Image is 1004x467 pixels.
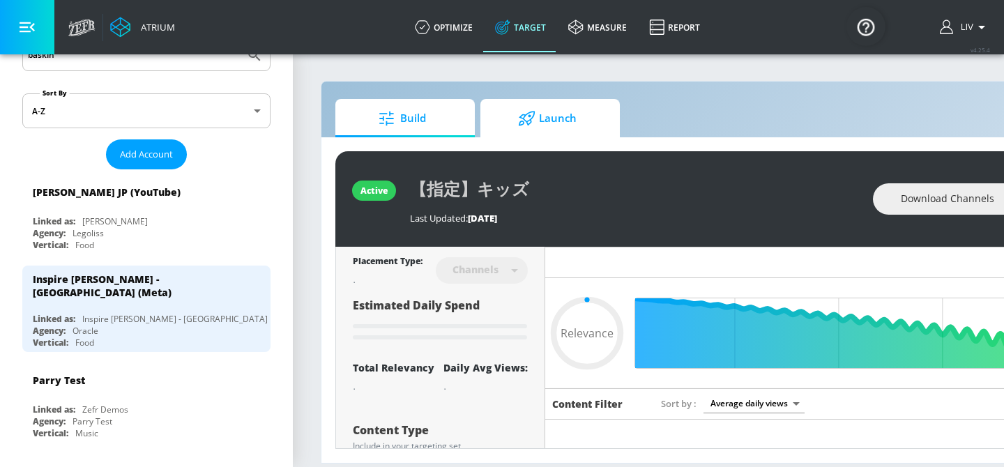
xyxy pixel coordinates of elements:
div: Estimated Daily Spend [353,298,528,344]
h6: Content Filter [552,397,623,411]
span: Launch [494,102,600,135]
div: A-Z [22,93,271,128]
div: Vertical: [33,239,68,251]
button: Add Account [106,139,187,169]
div: Legoliss [73,227,104,239]
span: Add Account [120,146,173,162]
div: active [360,185,388,197]
div: Oracle [73,325,98,337]
div: Daily Avg Views: [443,361,528,374]
a: optimize [404,2,484,52]
div: Last Updated: [410,212,859,224]
div: Include in your targeting set [353,442,528,450]
div: [PERSON_NAME] JP (YouTube)Linked as:[PERSON_NAME]Agency:LegolissVertical:Food [22,175,271,254]
div: Parry TestLinked as:Zefr DemosAgency:Parry TestVertical:Music [22,363,271,443]
div: [PERSON_NAME] JP (YouTube) [33,185,181,199]
div: Inspire [PERSON_NAME] - [GEOGRAPHIC_DATA] (Meta)Linked as:Inspire [PERSON_NAME] - [GEOGRAPHIC_DAT... [22,266,271,352]
span: Estimated Daily Spend [353,298,480,313]
div: Food [75,239,94,251]
div: Average daily views [703,394,805,413]
div: Content Type [353,424,528,436]
span: Build [349,102,455,135]
div: Music [75,427,98,439]
button: Submit Search [239,40,270,70]
div: Agency: [33,325,66,337]
span: Download Channels [901,190,994,208]
div: Parry Test [33,374,85,387]
div: [PERSON_NAME] [82,215,148,227]
div: Parry Test [73,415,112,427]
span: [DATE] [468,212,497,224]
div: Inspire [PERSON_NAME] - [GEOGRAPHIC_DATA] (Meta) [33,273,248,299]
a: measure [557,2,638,52]
div: Food [75,337,94,349]
a: Report [638,2,711,52]
a: Atrium [110,17,175,38]
span: login as: liv.ho@zefr.com [955,22,973,32]
div: Vertical: [33,427,68,439]
div: Linked as: [33,313,75,325]
div: Linked as: [33,215,75,227]
div: Inspire [PERSON_NAME] - [GEOGRAPHIC_DATA] (Meta) [82,313,296,325]
div: Zefr Demos [82,404,128,415]
input: Search by name [28,46,239,64]
div: Atrium [135,21,175,33]
div: Total Relevancy [353,361,434,374]
button: Liv [940,19,990,36]
span: Sort by [661,397,697,410]
span: v 4.25.4 [971,46,990,54]
span: Relevance [561,328,614,339]
div: Placement Type: [353,255,423,270]
div: Vertical: [33,337,68,349]
div: Agency: [33,415,66,427]
div: Linked as: [33,404,75,415]
div: Agency: [33,227,66,239]
button: Open Resource Center [846,7,885,46]
label: Sort By [40,89,70,98]
a: Target [484,2,557,52]
div: Channels [446,263,505,275]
